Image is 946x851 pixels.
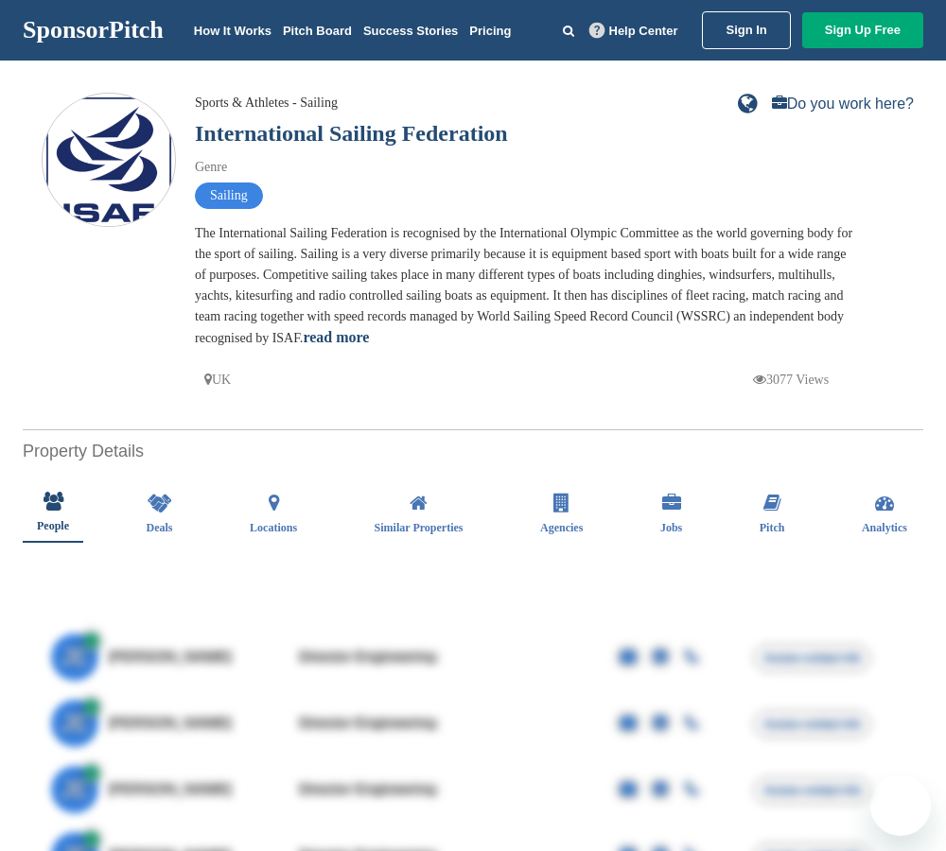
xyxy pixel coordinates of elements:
[760,522,785,533] span: Pitch
[194,24,272,38] a: How It Works
[298,650,582,665] div: Director Engineering
[702,11,790,49] a: Sign In
[250,522,297,533] span: Locations
[37,520,69,531] span: People
[195,121,508,146] a: International Sailing Federation
[862,522,907,533] span: Analytics
[51,766,98,813] span: JE
[660,522,682,533] span: Jobs
[870,775,931,836] iframe: Button to launch messaging window
[195,182,263,209] span: Sailing
[51,624,895,690] a: JE [PERSON_NAME] Director Engineering Access contact info
[283,24,352,38] a: Pitch Board
[753,644,871,672] span: Access contact info
[772,96,914,112] a: Do you work here?
[108,716,233,731] span: [PERSON_NAME]
[469,24,511,38] a: Pricing
[51,690,895,756] a: JE [PERSON_NAME] Director Engineering Access contact info
[23,439,923,464] h2: Property Details
[195,223,857,349] div: The International Sailing Federation is recognised by the International Olympic Committee as the ...
[51,756,895,823] a: JE [PERSON_NAME] Director Engineering Access contact info
[51,634,98,681] span: JE
[802,12,923,48] a: Sign Up Free
[298,716,582,731] div: Director Engineering
[753,368,829,391] p: 3077 Views
[204,368,231,391] p: UK
[43,94,175,249] img: Sponsorpitch & International Sailing Federation
[753,710,871,738] span: Access contact info
[147,522,173,533] span: Deals
[108,650,233,665] span: [PERSON_NAME]
[363,24,458,38] a: Success Stories
[303,329,369,345] a: read more
[195,93,338,113] div: Sports & Athletes - Sailing
[51,700,98,747] span: JE
[375,522,464,533] span: Similar Properties
[23,18,164,43] a: SponsorPitch
[586,20,682,42] a: Help Center
[195,157,857,178] div: Genre
[540,522,583,533] span: Agencies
